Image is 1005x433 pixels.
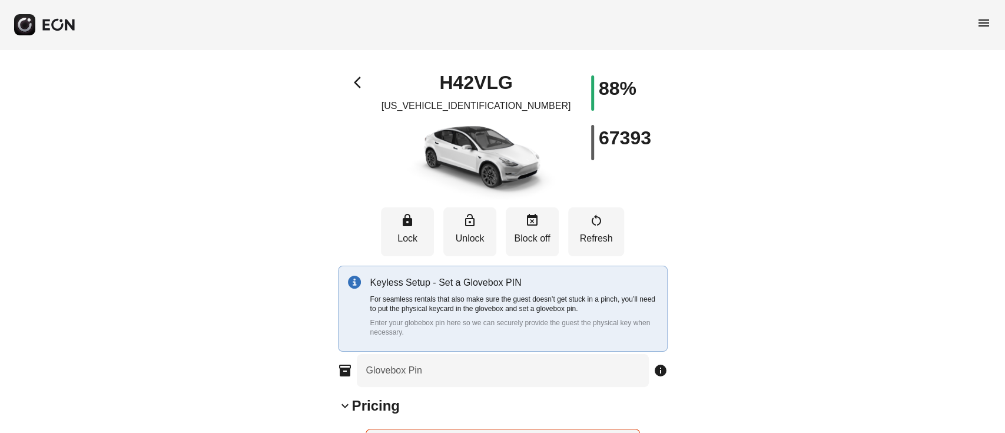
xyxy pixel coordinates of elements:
[654,363,668,378] span: info
[354,75,368,90] span: arrow_back_ios
[512,232,553,246] p: Block off
[589,213,603,227] span: restart_alt
[393,118,558,200] img: car
[348,276,361,289] img: info
[366,363,422,378] label: Glovebox Pin
[338,363,352,378] span: inventory_2
[381,207,434,256] button: Lock
[599,131,651,145] h1: 67393
[352,396,400,415] h2: Pricing
[382,99,571,113] p: [US_VEHICLE_IDENTIFICATION_NUMBER]
[599,81,636,95] h1: 88%
[370,318,658,337] p: Enter your globebox pin here so we can securely provide the guest the physical key when necessary.
[400,213,414,227] span: lock
[574,232,618,246] p: Refresh
[525,213,539,227] span: event_busy
[506,207,559,256] button: Block off
[449,232,490,246] p: Unlock
[370,295,658,313] p: For seamless rentals that also make sure the guest doesn’t get stuck in a pinch, you’ll need to p...
[463,213,477,227] span: lock_open
[977,16,991,30] span: menu
[338,399,352,413] span: keyboard_arrow_down
[568,207,624,256] button: Refresh
[443,207,496,256] button: Unlock
[387,232,428,246] p: Lock
[439,75,512,90] h1: H42VLG
[370,276,658,290] p: Keyless Setup - Set a Glovebox PIN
